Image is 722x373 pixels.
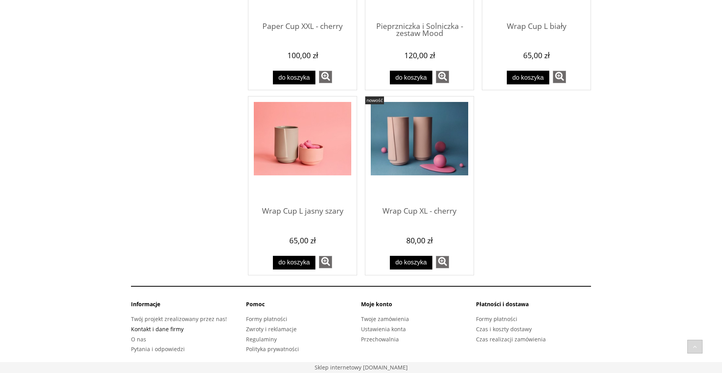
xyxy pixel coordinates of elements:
[371,15,468,46] a: Pieprzniczka i Solniczka - zestaw Mood
[289,235,316,246] em: 65,00 zł
[476,315,517,323] a: Formy płatności
[476,300,591,314] li: Płatności i dostawa
[476,336,546,343] a: Czas realizacji zamówienia
[246,345,299,353] a: Polityka prywatności
[278,74,310,81] span: Do koszyka
[361,325,406,333] a: Ustawienia konta
[246,336,277,343] a: Regulaminy
[361,315,409,323] a: Twoje zamówienia
[361,336,399,343] a: Przechowalnia
[395,259,427,266] span: Do koszyka
[131,300,246,314] li: Informacje
[319,256,332,268] a: zobacz więcej
[404,50,435,61] em: 120,00 zł
[488,15,585,46] a: Wrap Cup L biały
[507,71,550,84] button: Do koszyka Wrap Cup L biały
[246,300,361,314] li: Pomoc
[254,200,351,223] span: Wrap Cup L jasny szary
[436,256,449,268] a: zobacz więcej
[361,300,476,314] li: Moje konto
[287,50,318,61] em: 100,00 zł
[319,71,332,83] a: zobacz więcej
[254,102,351,200] a: Przejdź do produktu Wrap Cup L jasny szary
[366,97,383,104] span: nowość
[553,71,566,83] a: zobacz więcej
[131,325,184,333] a: Kontakt i dane firmy
[278,259,310,266] span: Do koszyka
[254,102,351,175] img: Wrap Cup L jasny szary
[488,15,585,38] span: Wrap Cup L biały
[131,345,185,353] a: Pytania i odpowiedzi
[273,71,316,84] button: Do koszyka Paper Cup XXL - cherry
[246,325,297,333] a: Zwroty i reklamacje
[390,256,433,269] button: Do koszyka Wrap Cup XL - cherry
[436,71,449,83] a: zobacz więcej
[523,50,550,61] em: 65,00 zł
[390,71,433,84] button: Do koszyka Pieprzniczka i Solniczka - zestaw Mood
[371,102,468,175] img: Wrap Cup XL - cherry
[512,74,544,81] span: Do koszyka
[406,235,433,246] em: 80,00 zł
[371,200,468,223] span: Wrap Cup XL - cherry
[273,256,316,269] button: Do koszyka Wrap Cup L jasny szary
[371,15,468,38] span: Pieprzniczka i Solniczka - zestaw Mood
[246,315,287,323] a: Formy płatności
[131,336,146,343] a: O nas
[254,200,351,230] a: Wrap Cup L jasny szary
[315,364,408,371] a: Sklep stworzony na platformie Shoper. Przejdź do strony shoper.pl - otwiera się w nowej karcie
[371,200,468,230] a: Wrap Cup XL - cherry
[254,15,351,38] span: Paper Cup XXL - cherry
[476,325,532,333] a: Czas i koszty dostawy
[131,315,227,323] a: Twój projekt zrealizowany przez nas!
[371,102,468,200] a: Przejdź do produktu Wrap Cup XL - cherry
[254,15,351,46] a: Paper Cup XXL - cherry
[395,74,427,81] span: Do koszyka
